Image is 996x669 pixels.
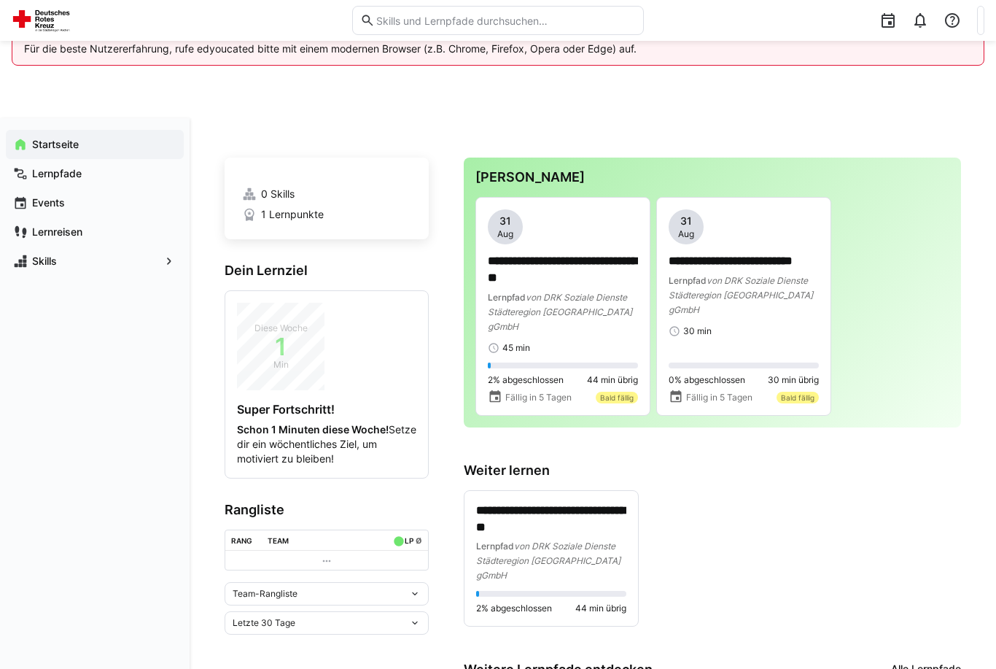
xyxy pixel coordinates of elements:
[669,275,813,315] span: von DRK Soziale Dienste Städteregion [GEOGRAPHIC_DATA] gGmbH
[233,617,295,629] span: Letzte 30 Tage
[242,187,411,201] a: 0 Skills
[225,502,429,518] h3: Rangliste
[261,207,324,222] span: 1 Lernpunkte
[233,588,297,600] span: Team-Rangliste
[488,374,564,386] span: 2% abgeschlossen
[499,214,511,228] span: 31
[237,402,416,417] h4: Super Fortschritt!
[686,392,752,403] span: Fällig in 5 Tagen
[669,275,707,286] span: Lernpfad
[476,541,620,581] span: von DRK Soziale Dienste Städteregion [GEOGRAPHIC_DATA] gGmbH
[505,392,572,403] span: Fällig in 5 Tagen
[464,463,961,479] h3: Weiter lernen
[268,536,289,545] div: Team
[405,536,413,545] div: LP
[416,533,422,546] a: ø
[768,374,819,386] span: 30 min übrig
[502,342,530,354] span: 45 min
[680,214,692,228] span: 31
[261,187,295,201] span: 0 Skills
[678,228,694,240] span: Aug
[669,374,745,386] span: 0% abgeschlossen
[24,42,972,56] p: Für die beste Nutzererfahrung, rufe edyoucated bitte mit einem modernen Browser (z.B. Chrome, Fir...
[488,292,526,303] span: Lernpfad
[488,292,632,332] span: von DRK Soziale Dienste Städteregion [GEOGRAPHIC_DATA] gGmbH
[231,536,252,545] div: Rang
[225,263,429,279] h3: Dein Lernziel
[476,603,552,614] span: 2% abgeschlossen
[475,169,949,185] h3: [PERSON_NAME]
[237,423,389,436] strong: Schon 1 Minuten diese Woche!
[587,374,638,386] span: 44 min übrig
[683,325,712,337] span: 30 min
[375,14,636,27] input: Skills und Lernpfade durchsuchen…
[237,422,416,466] p: Setze dir ein wöchentliches Ziel, um motiviert zu bleiben!
[497,228,513,240] span: Aug
[476,541,514,552] span: Lernpfad
[777,392,819,403] div: Bald fällig
[596,392,638,403] div: Bald fällig
[575,603,626,614] span: 44 min übrig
